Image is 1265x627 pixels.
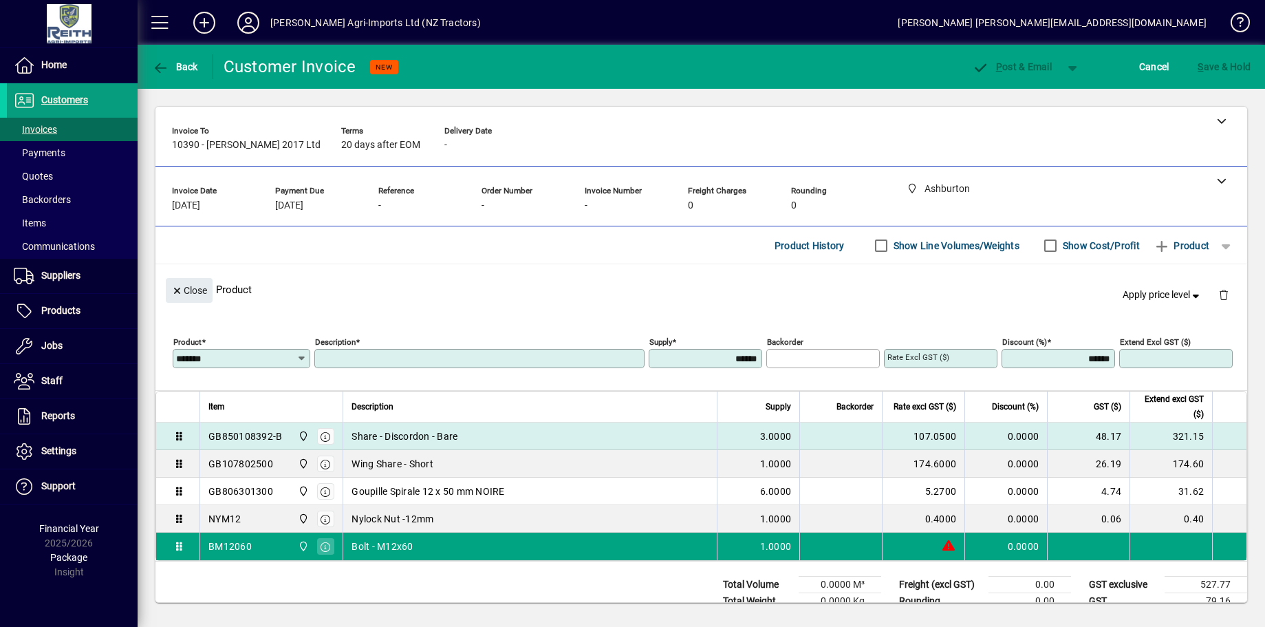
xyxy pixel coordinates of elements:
[41,94,88,105] span: Customers
[138,54,213,79] app-page-header-button: Back
[892,577,988,593] td: Freight (excl GST)
[898,12,1207,34] div: [PERSON_NAME] [PERSON_NAME][EMAIL_ADDRESS][DOMAIN_NAME]
[836,399,874,414] span: Backorder
[1047,505,1129,533] td: 0.06
[891,429,956,443] div: 107.0500
[964,478,1047,505] td: 0.0000
[352,540,413,553] span: Bolt - M12x60
[14,147,65,158] span: Payments
[1123,288,1202,302] span: Apply price level
[208,485,273,498] div: GB806301300
[294,484,310,499] span: Ashburton
[41,340,63,351] span: Jobs
[41,270,80,281] span: Suppliers
[7,235,138,258] a: Communications
[964,423,1047,450] td: 0.0000
[964,533,1047,560] td: 0.0000
[716,593,799,610] td: Total Weight
[208,457,273,471] div: GB107802500
[7,329,138,363] a: Jobs
[891,239,1019,253] label: Show Line Volumes/Weights
[585,200,587,211] span: -
[7,141,138,164] a: Payments
[352,457,433,471] span: Wing Share - Short
[767,337,803,347] mat-label: Backorder
[352,429,457,443] span: Share - Discordon - Bare
[14,171,53,182] span: Quotes
[1165,577,1247,593] td: 527.77
[155,264,1247,315] div: Product
[964,450,1047,478] td: 0.0000
[226,10,270,35] button: Profile
[1082,593,1165,610] td: GST
[352,399,393,414] span: Description
[996,61,1002,72] span: P
[41,410,75,421] span: Reports
[7,188,138,211] a: Backorders
[172,200,200,211] span: [DATE]
[1220,3,1248,47] a: Knowledge Base
[760,429,792,443] span: 3.0000
[799,593,881,610] td: 0.0000 Kg
[1139,56,1169,78] span: Cancel
[378,200,381,211] span: -
[152,61,198,72] span: Back
[166,278,213,303] button: Close
[1047,450,1129,478] td: 26.19
[14,241,95,252] span: Communications
[964,505,1047,533] td: 0.0000
[766,399,791,414] span: Supply
[352,485,504,498] span: Goupille Spirale 12 x 50 mm NOIRE
[1129,423,1212,450] td: 321.15
[1129,450,1212,478] td: 174.60
[972,61,1052,72] span: ost & Email
[1047,478,1129,505] td: 4.74
[41,480,76,491] span: Support
[891,457,956,471] div: 174.6000
[1138,392,1204,422] span: Extend excl GST ($)
[1207,278,1240,311] button: Delete
[1120,337,1191,347] mat-label: Extend excl GST ($)
[315,337,356,347] mat-label: Description
[894,399,956,414] span: Rate excl GST ($)
[7,469,138,504] a: Support
[1002,337,1047,347] mat-label: Discount (%)
[716,577,799,593] td: Total Volume
[965,54,1059,79] button: Post & Email
[1060,239,1140,253] label: Show Cost/Profit
[50,552,87,563] span: Package
[208,512,241,526] div: NYM12
[1129,478,1212,505] td: 31.62
[444,140,447,151] span: -
[892,593,988,610] td: Rounding
[760,540,792,553] span: 1.0000
[1194,54,1254,79] button: Save & Hold
[172,140,321,151] span: 10390 - [PERSON_NAME] 2017 Ltd
[688,200,693,211] span: 0
[769,233,850,258] button: Product History
[7,48,138,83] a: Home
[208,540,252,553] div: BM12060
[1136,54,1173,79] button: Cancel
[649,337,672,347] mat-label: Supply
[294,511,310,527] span: Ashburton
[791,200,797,211] span: 0
[39,523,99,534] span: Financial Year
[7,211,138,235] a: Items
[7,259,138,293] a: Suppliers
[7,434,138,469] a: Settings
[887,352,949,362] mat-label: Rate excl GST ($)
[1047,423,1129,450] td: 48.17
[173,337,202,347] mat-label: Product
[162,284,216,296] app-page-header-button: Close
[275,200,303,211] span: [DATE]
[270,12,481,34] div: [PERSON_NAME] Agri-Imports Ltd (NZ Tractors)
[7,364,138,398] a: Staff
[1129,505,1212,533] td: 0.40
[294,456,310,471] span: Ashburton
[760,512,792,526] span: 1.0000
[7,118,138,141] a: Invoices
[208,399,225,414] span: Item
[14,217,46,229] span: Items
[14,194,71,205] span: Backorders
